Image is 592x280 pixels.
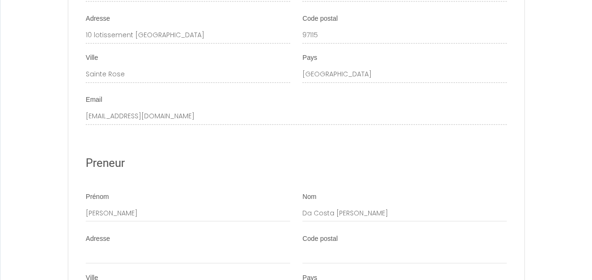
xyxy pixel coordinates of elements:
[86,154,507,173] h2: Preneur
[86,234,110,244] label: Adresse
[86,95,102,105] label: Email
[302,192,316,202] label: Nom
[302,234,338,244] label: Code postal
[302,14,338,24] label: Code postal
[86,14,110,24] label: Adresse
[86,192,109,202] label: Prénom
[86,53,98,63] label: Ville
[302,53,317,63] label: Pays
